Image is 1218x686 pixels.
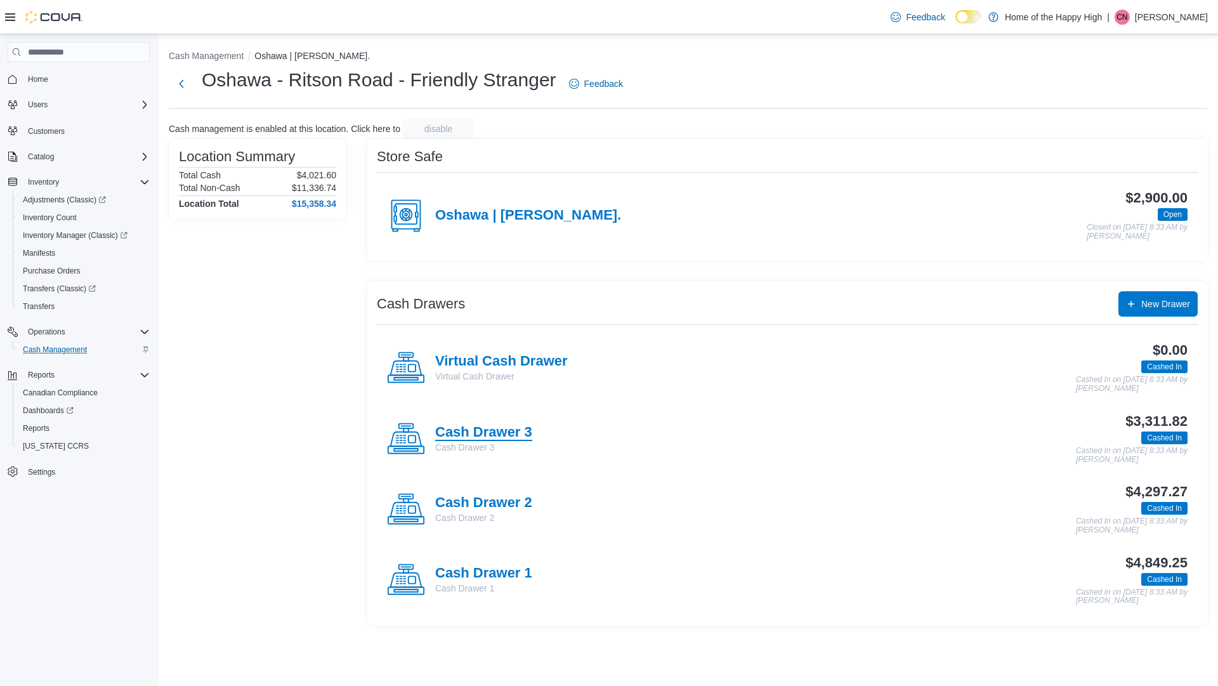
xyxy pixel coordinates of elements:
span: Operations [28,327,65,337]
span: Customers [23,122,150,138]
span: Cashed In [1147,503,1182,514]
a: Feedback [886,4,950,30]
button: Home [3,70,155,88]
span: Settings [23,464,150,480]
span: Inventory Count [23,213,77,223]
span: Inventory [23,175,150,190]
p: Cashed In on [DATE] 8:33 AM by [PERSON_NAME] [1076,376,1188,393]
p: Cash Drawer 3 [435,441,532,454]
button: Catalog [3,148,155,166]
button: Settings [3,463,155,481]
span: Canadian Compliance [23,388,98,398]
span: Adjustments (Classic) [23,195,106,205]
p: Virtual Cash Drawer [435,370,568,383]
span: Purchase Orders [18,263,150,279]
a: [US_STATE] CCRS [18,439,94,454]
a: Inventory Count [18,210,82,225]
div: Cassy Newton [1115,10,1130,25]
span: Manifests [23,248,55,258]
span: Cashed In [1141,432,1188,444]
h6: Total Non-Cash [179,183,240,193]
span: Adjustments (Classic) [18,192,150,208]
span: Transfers [23,301,55,312]
h4: Oshawa | [PERSON_NAME]. [435,208,621,224]
span: Reports [28,370,55,380]
h3: $0.00 [1153,343,1188,358]
h3: Location Summary [179,149,295,164]
button: New Drawer [1118,291,1198,317]
h3: $4,849.25 [1125,555,1188,571]
a: Customers [23,124,70,139]
p: Cashed In on [DATE] 8:33 AM by [PERSON_NAME] [1076,447,1188,464]
a: Cash Management [18,342,92,357]
a: Dashboards [13,402,155,419]
p: Cash Drawer 1 [435,582,532,595]
span: Home [23,71,150,87]
span: Transfers (Classic) [23,284,96,294]
p: $11,336.74 [292,183,336,193]
h4: Cash Drawer 3 [435,425,532,441]
span: Inventory [28,177,59,187]
span: Transfers (Classic) [18,281,150,296]
button: Canadian Compliance [13,384,155,402]
a: Transfers (Classic) [13,280,155,298]
h3: $4,297.27 [1125,484,1188,499]
span: Dashboards [23,406,74,416]
button: Reports [23,367,60,383]
h3: $3,311.82 [1125,414,1188,429]
span: Open [1163,209,1182,220]
span: [US_STATE] CCRS [23,441,89,451]
span: Inventory Manager (Classic) [23,230,128,241]
nav: Complex example [8,65,150,514]
a: Purchase Orders [18,263,86,279]
h3: Cash Drawers [377,296,465,312]
button: Transfers [13,298,155,315]
span: Catalog [28,152,54,162]
button: Operations [3,323,155,341]
a: Adjustments (Classic) [18,192,111,208]
a: Inventory Manager (Classic) [18,228,133,243]
a: Feedback [564,71,628,96]
p: Cash Drawer 2 [435,511,532,524]
span: Cash Management [23,345,87,355]
p: Cash management is enabled at this location. Click here to [169,124,400,134]
h6: Total Cash [179,170,221,180]
span: Washington CCRS [18,439,150,454]
h1: Oshawa - Ritson Road - Friendly Stranger [202,67,556,93]
a: Inventory Manager (Classic) [13,227,155,244]
span: Users [28,100,48,110]
a: Manifests [18,246,60,261]
button: Cash Management [169,51,244,61]
button: disable [403,119,474,139]
span: Inventory Count [18,210,150,225]
h4: $15,358.34 [292,199,336,209]
span: Catalog [23,149,150,164]
span: Cashed In [1141,573,1188,586]
button: Operations [23,324,70,340]
button: Oshawa | [PERSON_NAME]. [254,51,370,61]
a: Transfers (Classic) [18,281,101,296]
span: Cash Management [18,342,150,357]
button: Catalog [23,149,59,164]
a: Home [23,72,53,87]
h4: Cash Drawer 1 [435,565,532,582]
button: Users [3,96,155,114]
span: Customers [28,126,65,136]
a: Reports [18,421,55,436]
button: [US_STATE] CCRS [13,437,155,455]
span: Reports [23,367,150,383]
button: Purchase Orders [13,262,155,280]
span: Dark Mode [955,23,956,24]
a: Adjustments (Classic) [13,191,155,209]
h4: Location Total [179,199,239,209]
input: Dark Mode [955,10,982,23]
span: Cashed In [1147,432,1182,444]
span: Cashed In [1141,502,1188,515]
button: Users [23,97,53,112]
h4: Cash Drawer 2 [435,495,532,511]
button: Inventory Count [13,209,155,227]
span: Inventory Manager (Classic) [18,228,150,243]
a: Settings [23,465,60,480]
span: Dashboards [18,403,150,418]
button: Inventory [23,175,64,190]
